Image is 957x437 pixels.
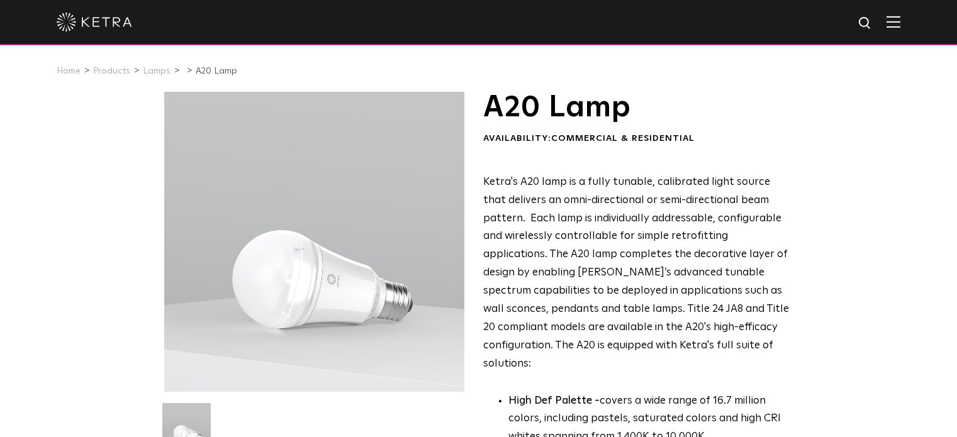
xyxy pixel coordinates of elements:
a: Products [93,67,130,75]
a: A20 Lamp [196,67,237,75]
img: Hamburger%20Nav.svg [887,16,900,28]
a: Home [57,67,81,75]
span: Commercial & Residential [551,134,695,143]
h1: A20 Lamp [483,92,790,123]
img: ketra-logo-2019-white [57,13,132,31]
img: search icon [858,16,873,31]
div: Availability: [483,133,790,145]
a: Lamps [143,67,171,75]
span: Ketra's A20 lamp is a fully tunable, calibrated light source that delivers an omni-directional or... [483,177,789,369]
strong: High Def Palette - [508,396,600,406]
